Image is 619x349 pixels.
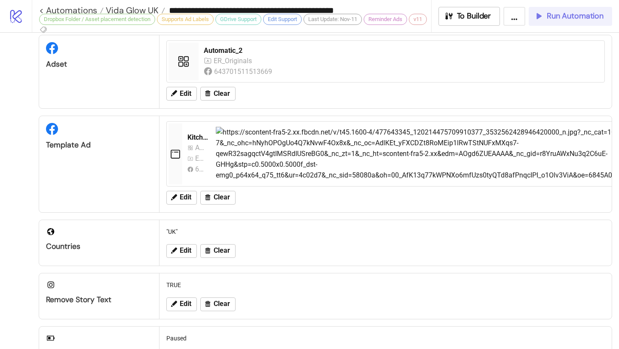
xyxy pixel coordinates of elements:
[303,14,362,25] div: Last Update: Nov-11
[187,133,209,142] div: Kitchn Template
[157,14,214,25] div: Supports Ad Labels
[46,140,152,150] div: Template Ad
[39,6,104,15] a: < Automations
[104,6,165,15] a: Vida Glow UK
[163,223,608,240] div: "UK"
[200,87,236,101] button: Clear
[263,14,302,25] div: Edit Support
[46,242,152,251] div: Countries
[438,7,500,26] button: To Builder
[180,300,191,308] span: Edit
[214,247,230,254] span: Clear
[503,7,525,26] button: ...
[195,142,205,153] div: Automatic_1
[195,164,205,174] div: 643701511513669
[166,191,197,205] button: Edit
[214,300,230,308] span: Clear
[166,87,197,101] button: Edit
[215,14,261,25] div: GDrive Support
[364,14,407,25] div: Reminder Ads
[409,14,427,25] div: v11
[39,14,155,25] div: Dropbox Folder / Asset placement detection
[104,5,159,16] span: Vida Glow UK
[547,11,604,21] span: Run Automation
[195,153,205,164] div: ER_Originals
[214,193,230,201] span: Clear
[166,244,197,258] button: Edit
[457,11,491,21] span: To Builder
[529,7,612,26] button: Run Automation
[46,295,152,305] div: Remove Story Text
[214,66,274,77] div: 643701511513669
[166,297,197,311] button: Edit
[180,193,191,201] span: Edit
[200,297,236,311] button: Clear
[180,247,191,254] span: Edit
[200,191,236,205] button: Clear
[214,90,230,98] span: Clear
[163,330,608,346] div: Paused
[163,277,608,293] div: TRUE
[180,90,191,98] span: Edit
[214,55,254,66] div: ER_Originals
[204,46,599,55] div: Automatic_2
[200,244,236,258] button: Clear
[46,59,152,69] div: Adset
